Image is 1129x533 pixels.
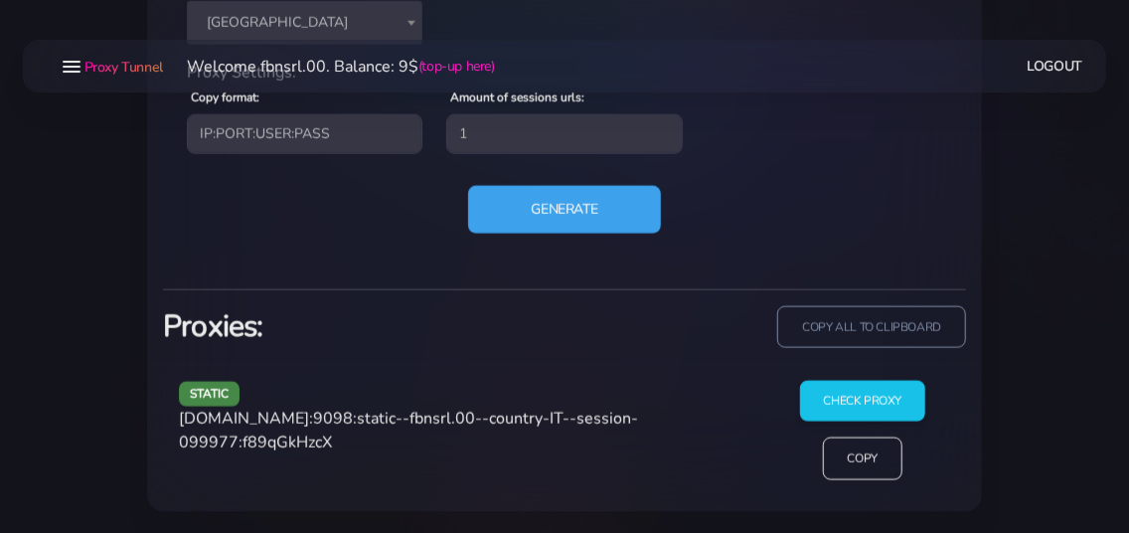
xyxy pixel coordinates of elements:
span: Italy [187,1,422,45]
a: Logout [1028,48,1083,85]
input: Copy [823,438,902,480]
iframe: Webchat Widget [1033,437,1104,508]
li: Welcome fbnsrl.00. Balance: 9$ [163,55,495,79]
span: Italy [199,9,410,37]
label: Amount of sessions urls: [450,89,584,106]
label: Copy format: [191,89,259,106]
h3: Proxies: [163,306,553,347]
span: [DOMAIN_NAME]:9098:static--fbnsrl.00--country-IT--session-099977:f89qGkHzcX [179,408,638,453]
a: Proxy Tunnel [81,51,163,83]
a: (top-up here) [418,56,495,77]
span: static [179,382,240,407]
input: copy all to clipboard [777,306,966,349]
button: Generate [468,186,662,234]
span: Proxy Tunnel [84,58,163,77]
input: Check Proxy [800,381,926,422]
